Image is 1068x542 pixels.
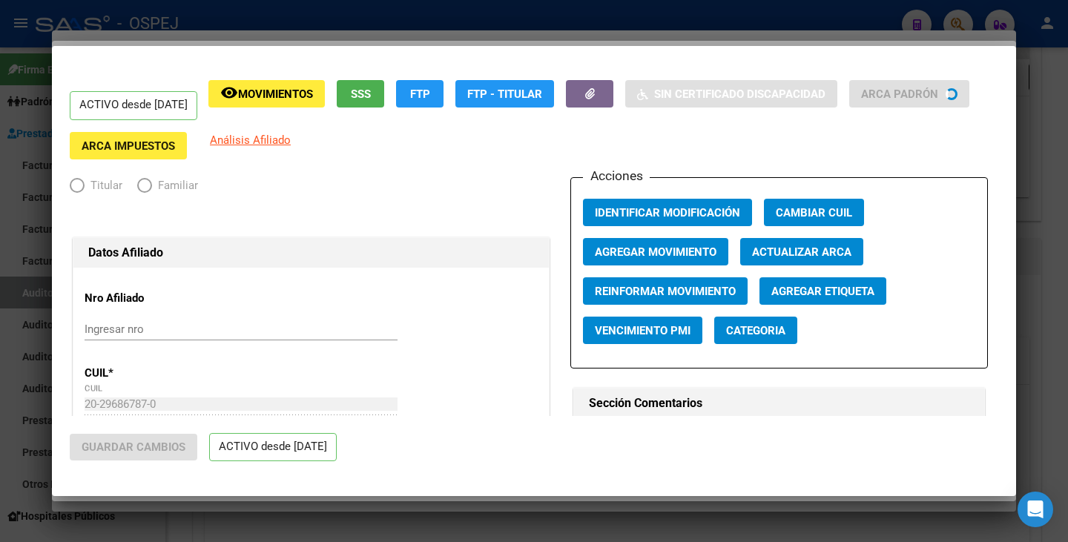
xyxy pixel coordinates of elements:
span: Familiar [152,177,198,194]
h3: Acciones [583,166,650,185]
h1: Sección Comentarios [589,394,969,412]
button: Movimientos [208,80,325,108]
span: Cambiar CUIL [776,206,852,219]
span: FTP - Titular [467,87,542,101]
button: Agregar Etiqueta [759,277,886,305]
button: Reinformar Movimiento [583,277,748,305]
button: SSS [337,80,384,108]
button: ARCA Impuestos [70,132,187,159]
span: Titular [85,177,122,194]
span: Categoria [726,324,785,337]
span: Guardar Cambios [82,440,185,454]
button: Categoria [714,317,797,344]
span: Movimientos [238,87,313,101]
p: ACTIVO desde [DATE] [209,433,337,462]
span: SSS [351,87,371,101]
mat-icon: remove_red_eye [220,84,238,102]
span: Agregar Movimiento [595,245,716,259]
span: FTP [410,87,430,101]
span: Agregar Etiqueta [771,285,874,298]
h1: Datos Afiliado [88,244,534,262]
button: Sin Certificado Discapacidad [625,80,837,108]
button: ARCA Padrón [849,80,969,108]
span: Vencimiento PMI [595,324,690,337]
mat-radio-group: Elija una opción [70,182,213,195]
button: Cambiar CUIL [764,199,864,226]
button: Agregar Movimiento [583,238,728,265]
button: FTP - Titular [455,80,554,108]
button: Actualizar ARCA [740,238,863,265]
span: Reinformar Movimiento [595,285,736,298]
button: Vencimiento PMI [583,317,702,344]
span: Análisis Afiliado [210,133,291,147]
p: CUIL [85,365,220,382]
span: ARCA Padrón [861,87,938,101]
span: Sin Certificado Discapacidad [654,87,825,101]
button: Guardar Cambios [70,434,197,460]
span: ARCA Impuestos [82,139,175,153]
div: Open Intercom Messenger [1018,492,1053,527]
button: FTP [396,80,444,108]
p: Nro Afiliado [85,290,220,307]
button: Identificar Modificación [583,199,752,226]
span: Actualizar ARCA [752,245,851,259]
span: Identificar Modificación [595,206,740,219]
p: ACTIVO desde [DATE] [70,91,197,120]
